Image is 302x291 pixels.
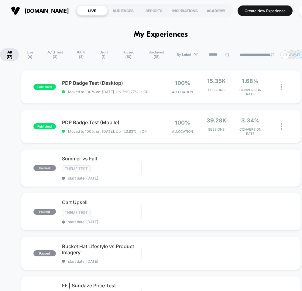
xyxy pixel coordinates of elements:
[68,90,149,94] span: Moved to 100% on: [DATE] . Uplift: 10.77% in CR
[108,6,139,15] div: AUDIENCES
[25,8,69,14] span: [DOMAIN_NAME]
[280,50,289,59] div: + 3
[93,48,115,61] span: Draft ( 1 )
[201,6,232,15] div: ACADEMY
[62,119,161,125] span: PDP Badge Test (Mobile)
[33,123,56,129] span: published
[33,165,56,171] span: paused
[11,6,20,15] img: Visually logo
[170,6,201,15] div: INSPIRATIONS
[270,53,274,56] img: end
[172,90,193,94] span: Allocation
[175,119,190,126] span: 100%
[281,84,282,90] img: close
[207,117,226,124] span: 39.28k
[20,48,40,61] span: Live ( 6 )
[139,6,170,15] div: REPORTS
[62,209,91,216] span: Theme Test
[62,80,161,86] span: PDP Badge Test (Desktop)
[62,176,142,180] span: start date: [DATE]
[115,48,141,61] span: Paused ( 10 )
[134,30,188,39] h1: My Experiences
[207,78,226,84] span: 15.35k
[62,243,142,255] span: Bucket Hat Lifestyle vs Product Imagery
[281,123,282,130] img: close
[70,48,92,61] span: 100% ( 3 )
[77,6,108,15] div: LIVE
[235,127,266,136] span: CONVERSION RATE
[33,209,56,215] span: paused
[201,88,232,92] span: Sessions
[62,220,142,224] span: start date: [DATE]
[238,5,293,16] button: Create New Experience
[242,78,259,84] span: 1.68%
[62,165,91,172] span: Theme Test
[142,48,171,61] span: Archived ( 18 )
[33,84,56,90] span: published
[296,53,300,57] p: JT
[68,129,147,134] span: Moved to 100% on: [DATE] . Uplift: 3.83% in CR
[41,48,69,61] span: A/B Test ( 3 )
[9,6,70,15] button: [DOMAIN_NAME]
[241,117,259,124] span: 3.34%
[201,127,232,132] span: Sessions
[175,80,190,86] span: 100%
[62,199,142,205] span: Cart Upsell
[62,259,142,264] span: start date: [DATE]
[62,156,142,162] span: Summer vs Fall
[62,282,142,289] span: FF | Sundaze Price Test
[33,250,56,256] span: paused
[235,88,266,96] span: CONVERSION RATE
[177,53,191,57] span: By Label
[288,53,295,57] p: MW
[172,129,193,134] span: Allocation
